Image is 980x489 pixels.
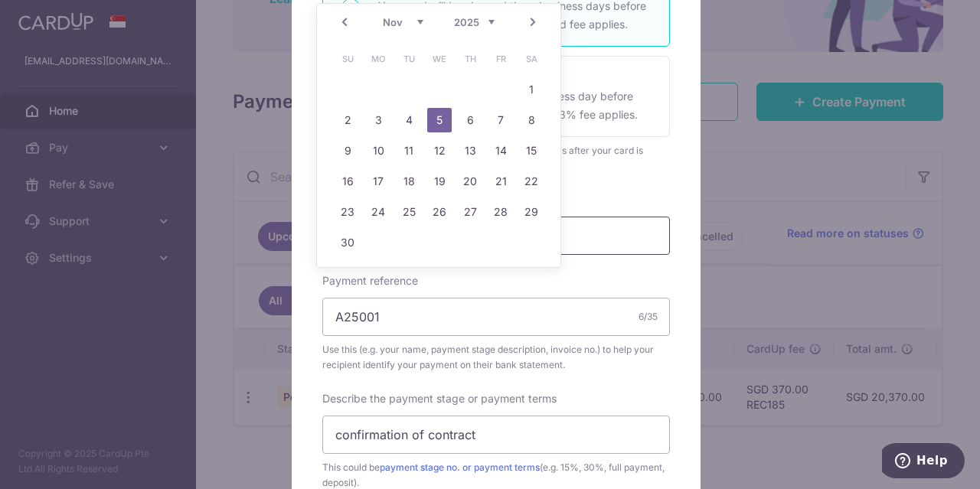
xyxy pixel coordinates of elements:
a: 11 [397,139,421,163]
a: 8 [519,108,544,132]
span: Thursday [458,47,482,71]
div: 6/35 [639,309,658,324]
a: 2 [335,108,360,132]
iframe: Opens a widget where you can find more information [882,443,965,481]
a: 5 [427,108,452,132]
a: 24 [366,200,390,224]
a: Next [524,13,542,31]
a: 10 [366,139,390,163]
a: 12 [427,139,452,163]
label: Payment reference [322,273,418,289]
a: payment stage no. or payment terms [380,461,540,473]
a: 17 [366,169,390,194]
span: Sunday [335,47,360,71]
a: 23 [335,200,360,224]
a: 15 [519,139,544,163]
a: 16 [335,169,360,194]
a: 7 [488,108,513,132]
a: 3 [366,108,390,132]
a: 19 [427,169,452,194]
a: 6 [458,108,482,132]
a: 18 [397,169,421,194]
a: 27 [458,200,482,224]
a: 4 [397,108,421,132]
a: 22 [519,169,544,194]
a: 20 [458,169,482,194]
span: Use this (e.g. your name, payment stage description, invoice no.) to help your recipient identify... [322,342,670,373]
a: Prev [335,13,354,31]
span: Tuesday [397,47,421,71]
a: 21 [488,169,513,194]
a: 30 [335,230,360,255]
a: 25 [397,200,421,224]
a: 26 [427,200,452,224]
a: 28 [488,200,513,224]
span: Wednesday [427,47,452,71]
a: 14 [488,139,513,163]
a: 1 [519,77,544,102]
a: 29 [519,200,544,224]
span: Friday [488,47,513,71]
a: 9 [335,139,360,163]
span: Monday [366,47,390,71]
label: Describe the payment stage or payment terms [322,391,557,406]
span: Saturday [519,47,544,71]
a: 13 [458,139,482,163]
